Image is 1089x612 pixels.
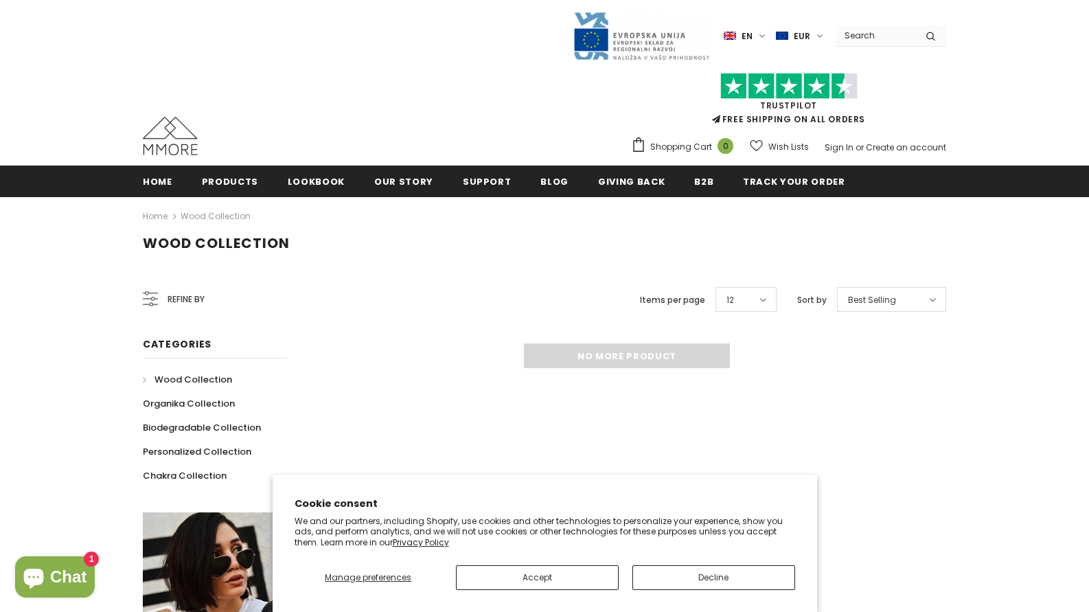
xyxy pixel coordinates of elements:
span: B2B [694,175,713,188]
span: or [856,141,864,153]
span: FREE SHIPPING ON ALL ORDERS [631,79,946,125]
a: Track your order [743,166,845,196]
a: Create an account [866,141,946,153]
a: Products [202,166,258,196]
h2: Cookie consent [295,497,795,511]
a: Our Story [374,166,433,196]
span: en [742,30,753,43]
a: B2B [694,166,713,196]
label: Items per page [640,293,705,307]
inbox-online-store-chat: Shopify online store chat [11,556,99,601]
span: Lookbook [288,175,345,188]
p: We and our partners, including Shopify, use cookies and other technologies to personalize your ex... [295,516,795,548]
a: Wood Collection [143,367,232,392]
img: i-lang-1.png [724,30,736,42]
a: Personalized Collection [143,440,251,464]
span: Our Story [374,175,433,188]
a: Organika Collection [143,392,235,416]
a: Sign In [825,141,853,153]
span: Giving back [598,175,665,188]
span: 0 [718,138,733,154]
span: EUR [794,30,810,43]
a: Blog [540,166,569,196]
img: MMORE Cases [143,117,198,155]
button: Accept [456,565,619,590]
button: Decline [632,565,795,590]
span: Wish Lists [768,140,809,154]
button: Manage preferences [295,565,443,590]
a: Chakra Collection [143,464,227,488]
a: Privacy Policy [393,536,449,548]
span: Refine by [168,292,205,307]
span: Categories [143,337,211,351]
span: Manage preferences [325,571,411,583]
span: Organika Collection [143,397,235,410]
span: Best Selling [848,293,896,307]
a: Lookbook [288,166,345,196]
span: Biodegradable Collection [143,421,261,434]
img: Trust Pilot Stars [720,73,858,100]
span: Shopping Cart [650,140,712,154]
span: 12 [726,293,734,307]
a: support [463,166,512,196]
a: Home [143,166,172,196]
span: Blog [540,175,569,188]
a: Shopping Cart 0 [631,137,740,157]
a: Wish Lists [750,135,809,159]
span: Personalized Collection [143,445,251,458]
span: Track your order [743,175,845,188]
span: Wood Collection [154,373,232,386]
span: Chakra Collection [143,469,227,482]
input: Search Site [836,25,915,45]
a: Biodegradable Collection [143,416,261,440]
a: Wood Collection [181,210,251,222]
span: Products [202,175,258,188]
a: Trustpilot [760,100,817,111]
a: Home [143,208,168,225]
span: support [463,175,512,188]
span: Home [143,175,172,188]
span: Wood Collection [143,234,290,253]
a: Giving back [598,166,665,196]
a: Javni Razpis [573,30,710,41]
img: Javni Razpis [573,11,710,61]
label: Sort by [797,293,827,307]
